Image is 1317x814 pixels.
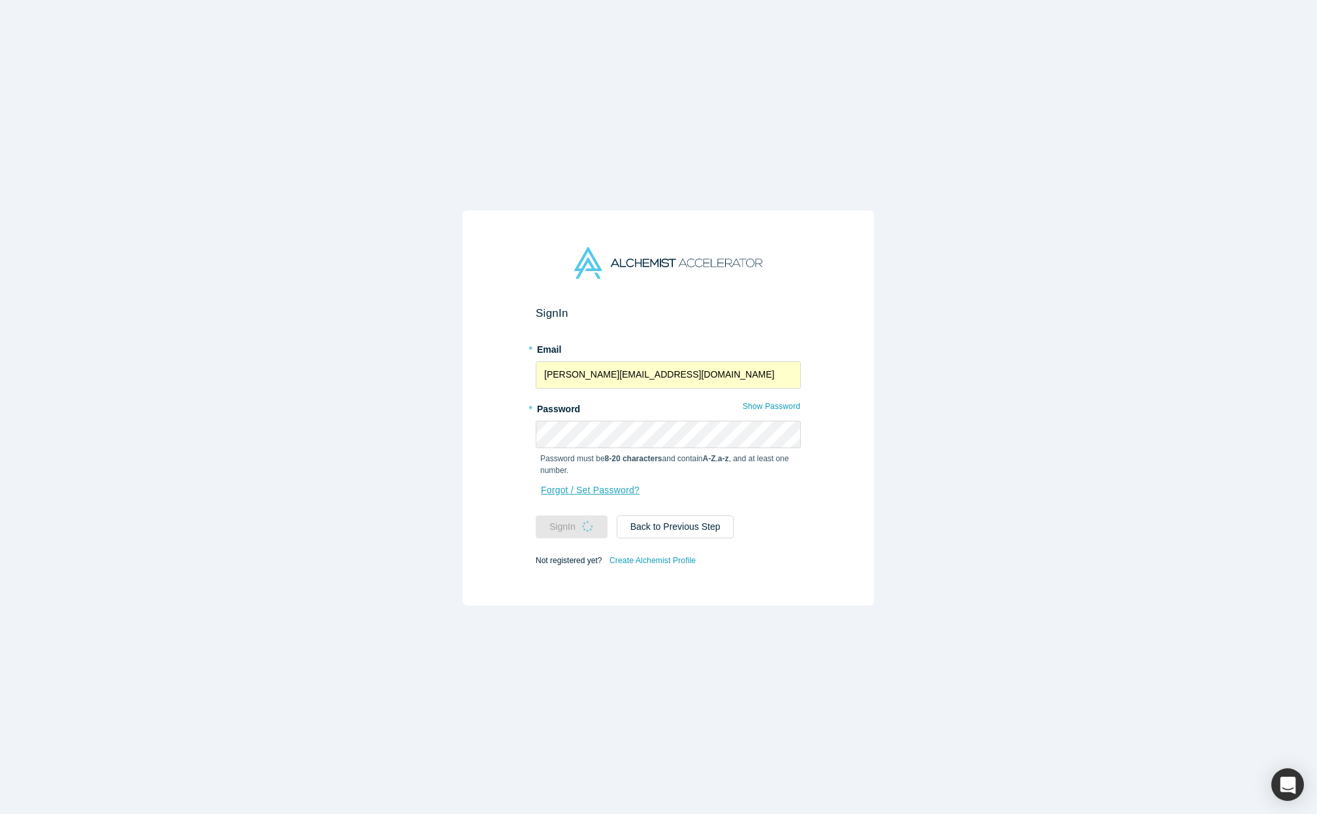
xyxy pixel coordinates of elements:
label: Password [536,398,801,416]
a: Forgot / Set Password? [540,479,640,502]
strong: 8-20 characters [605,454,662,463]
h2: Sign In [536,306,801,320]
button: SignIn [536,515,608,538]
label: Email [536,338,801,357]
strong: A-Z [703,454,716,463]
a: Create Alchemist Profile [609,552,696,569]
p: Password must be and contain , , and at least one number. [540,453,796,476]
button: Show Password [742,398,801,415]
img: Alchemist Accelerator Logo [574,247,762,279]
button: Back to Previous Step [617,515,734,538]
span: Not registered yet? [536,555,602,564]
strong: a-z [718,454,729,463]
